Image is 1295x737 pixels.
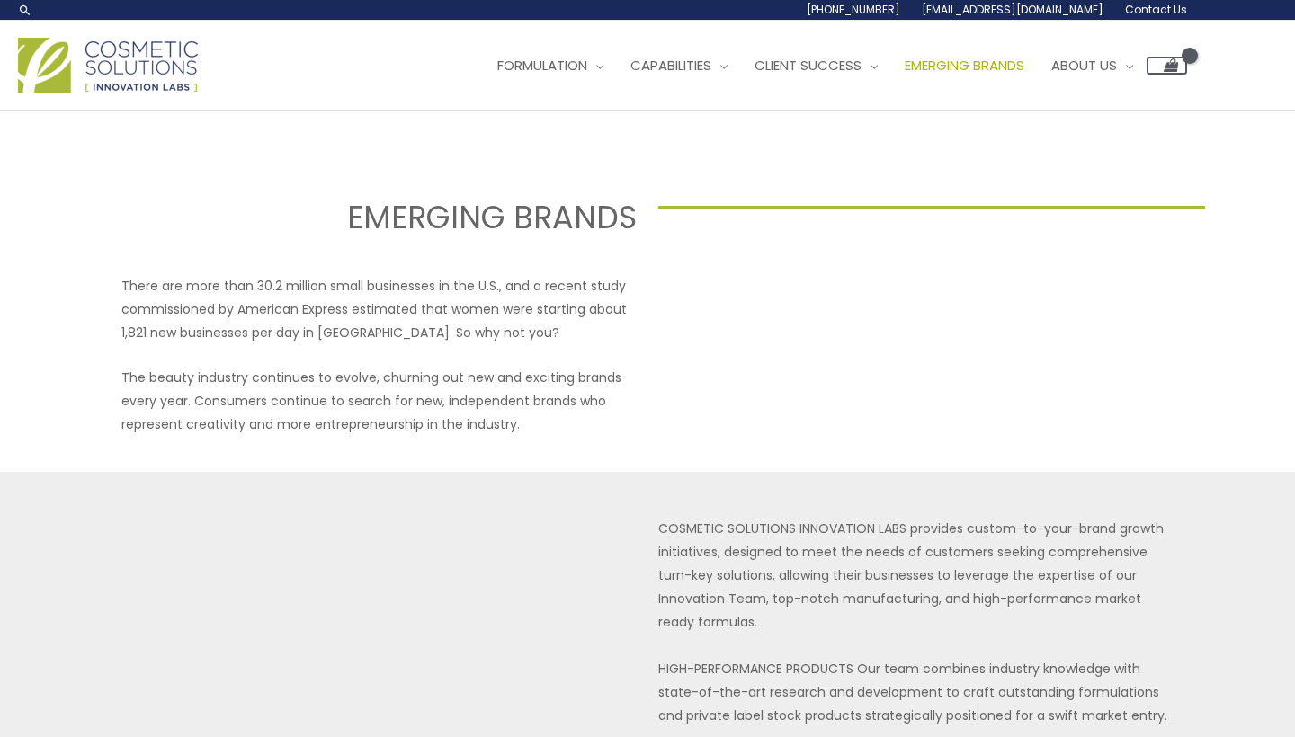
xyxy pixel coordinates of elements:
[18,3,32,17] a: Search icon link
[1125,2,1187,17] span: Contact Us
[1147,57,1187,75] a: View Shopping Cart, empty
[905,56,1024,75] span: Emerging Brands
[741,39,891,93] a: Client Success
[807,2,900,17] span: [PHONE_NUMBER]
[121,274,637,344] p: There are more than 30.2 million small businesses in the U.S., and a recent study commissioned by...
[484,39,617,93] a: Formulation
[922,2,1103,17] span: [EMAIL_ADDRESS][DOMAIN_NAME]
[121,366,637,436] p: The beauty industry continues to evolve, churning out new and exciting brands every year. Consume...
[18,38,198,93] img: Cosmetic Solutions Logo
[755,56,862,75] span: Client Success
[1038,39,1147,93] a: About Us
[91,197,638,238] h2: EMERGING BRANDS
[497,56,587,75] span: Formulation
[630,56,711,75] span: Capabilities
[617,39,741,93] a: Capabilities
[470,39,1187,93] nav: Site Navigation
[1051,56,1117,75] span: About Us
[891,39,1038,93] a: Emerging Brands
